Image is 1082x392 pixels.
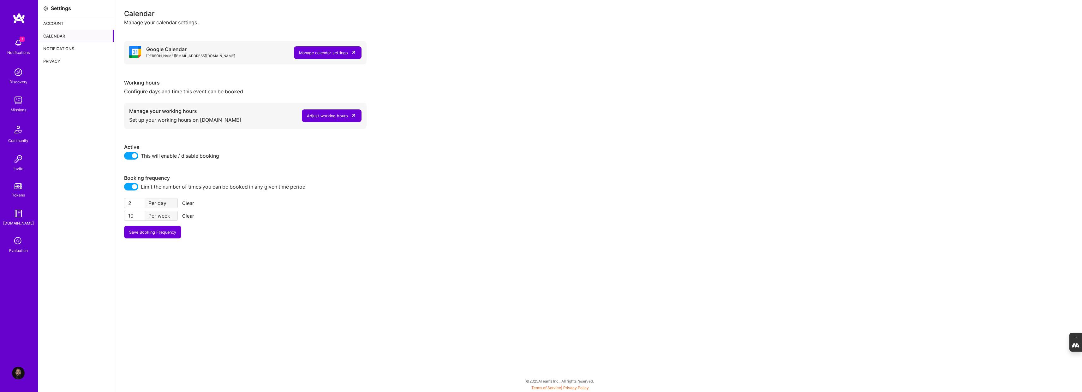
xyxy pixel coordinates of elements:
div: Active [124,144,367,150]
img: Invite [12,153,25,165]
span: | [531,385,589,390]
div: Evaluation [9,247,28,254]
div: Manage your working hours [129,108,241,114]
a: Privacy Policy [563,385,589,390]
a: Terms of Service [531,385,561,390]
div: [PERSON_NAME][EMAIL_ADDRESS][DOMAIN_NAME] [146,53,235,59]
span: This will enable / disable booking [141,152,219,160]
div: Adjust working hours [307,113,348,119]
i: icon LinkArrow [350,113,356,119]
div: Working hours [124,79,367,86]
img: bell [12,37,25,49]
div: Notifications [38,42,114,55]
button: Adjust working hours [302,109,362,122]
img: logo [13,13,25,24]
img: Community [11,122,26,137]
div: Set up your working hours on [DOMAIN_NAME] [129,114,241,124]
div: Booking frequency [124,175,367,181]
button: Manage calendar settings [294,46,362,59]
div: © 2025 ATeams Inc., All rights reserved. [38,373,1082,389]
div: Configure days and time this event can be booked [124,86,367,95]
i: icon Google [129,46,141,58]
div: Invite [14,165,23,172]
img: User Avatar [12,367,25,379]
div: Discovery [9,79,27,85]
button: Save Booking Frequency [124,226,181,238]
button: Clear [180,198,196,208]
div: Calendar [38,30,114,42]
div: Per week [145,211,177,220]
i: icon LinkArrow [350,50,356,56]
div: Tokens [12,192,25,198]
div: Manage your calendar settings. [124,19,1072,26]
div: Missions [11,107,26,113]
div: Google Calendar [146,46,235,53]
button: Clear [180,211,196,221]
i: icon SelectionTeam [12,235,24,247]
div: Account [38,17,114,30]
span: Limit the number of times you can be booked in any given time period [141,183,306,190]
div: Community [8,137,28,144]
img: tokens [15,183,22,189]
img: guide book [12,207,25,220]
i: icon Settings [43,6,48,11]
div: Privacy [38,55,114,67]
div: Notifications [7,49,30,56]
div: Manage calendar settings [299,50,348,56]
span: 3 [20,37,25,42]
div: Per day [145,198,177,208]
a: User Avatar [10,367,26,379]
div: [DOMAIN_NAME] [3,220,34,226]
img: discovery [12,66,25,79]
img: teamwork [12,94,25,107]
div: Settings [51,5,71,12]
div: Calendar [124,10,1072,17]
